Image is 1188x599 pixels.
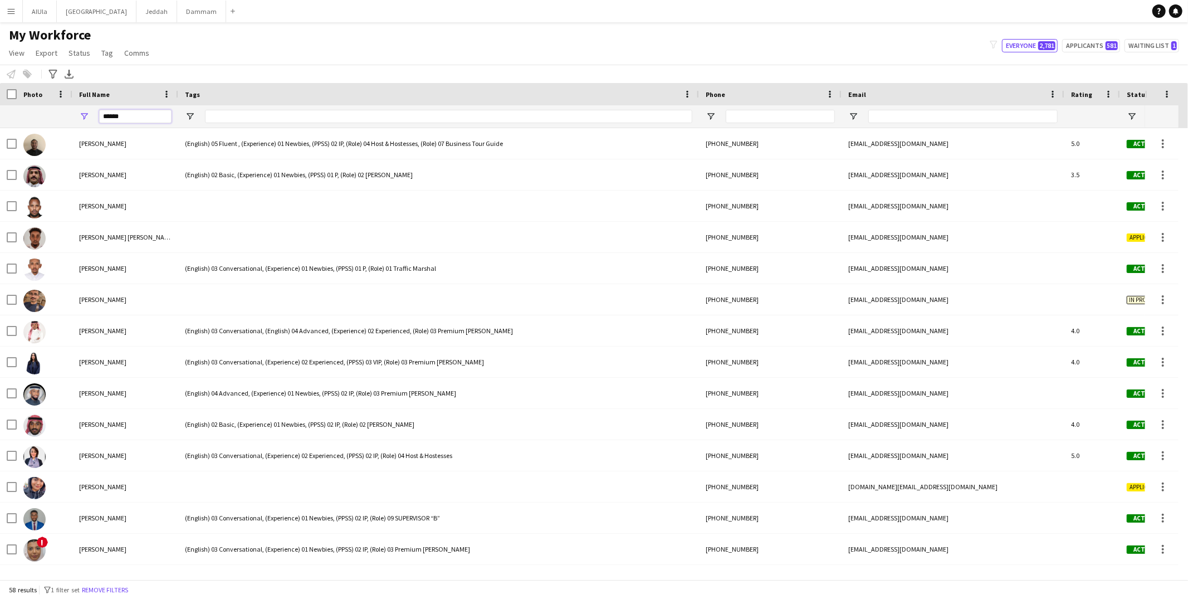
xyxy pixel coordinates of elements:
span: Phone [706,90,725,99]
a: Status [64,46,95,60]
div: [PHONE_NUMBER] [699,284,842,315]
span: [PERSON_NAME] [PERSON_NAME] [79,233,175,241]
img: Ahmed Nuru [23,259,46,281]
img: Ahmed Alsaleh [23,165,46,187]
div: [PHONE_NUMBER] [699,378,842,408]
button: Open Filter Menu [706,111,716,121]
img: Hani Ahmed [23,508,46,530]
img: Hajar Ahmed [23,477,46,499]
button: Open Filter Menu [1127,111,1137,121]
span: [PERSON_NAME] [79,545,126,553]
span: [PERSON_NAME] [79,327,126,335]
span: [PERSON_NAME] [79,514,126,522]
button: Remove filters [80,584,130,596]
div: [EMAIL_ADDRESS][DOMAIN_NAME] [842,284,1064,315]
span: Active [1127,421,1161,429]
div: [EMAIL_ADDRESS][DOMAIN_NAME] [842,565,1064,596]
span: Active [1127,546,1161,554]
button: [GEOGRAPHIC_DATA] [57,1,136,22]
div: [EMAIL_ADDRESS][DOMAIN_NAME] [842,128,1064,159]
span: Active [1127,389,1161,398]
div: [PHONE_NUMBER] [699,253,842,284]
div: [PHONE_NUMBER] [699,315,842,346]
input: Phone Filter Input [726,110,835,123]
img: Ayoub Ahmed [23,383,46,406]
span: [PERSON_NAME] [79,264,126,272]
div: [EMAIL_ADDRESS][DOMAIN_NAME] [842,315,1064,346]
button: Jeddah [136,1,177,22]
div: [EMAIL_ADDRESS][DOMAIN_NAME] [842,191,1064,221]
span: Active [1127,171,1161,179]
span: [PERSON_NAME] [79,295,126,304]
span: [PERSON_NAME] [79,202,126,210]
img: AHMED SHAYNAN [23,321,46,343]
span: Active [1127,514,1161,523]
div: [PHONE_NUMBER] [699,471,842,502]
a: Export [31,46,62,60]
div: (English) 03 Conversational, (Experience) 01 Newbies, (PPSS) 02 IP, (Role) 09 SUPERVISOR “B” [178,503,699,533]
div: (English) 03 Conversational, (Experience) 02 Experienced, (PPSS) 03 VIP, (Role) 03 Premium [PERSO... [178,347,699,377]
img: Hajar Ahmed [23,446,46,468]
div: (English) 03 Conversational, (Experience) 01 Newbies, (PPSS) 01 P, (Role) 01 Traffic Marshal [178,253,699,284]
input: Tags Filter Input [205,110,692,123]
span: [PERSON_NAME] [79,358,126,366]
div: (English) 03 Conversational, (Experience) 02 Experienced, (PPSS) 02 IP, (Role) 04 Host & Hostesses [178,440,699,471]
span: Rating [1071,90,1092,99]
div: [EMAIL_ADDRESS][DOMAIN_NAME] [842,159,1064,190]
div: [PHONE_NUMBER] [699,128,842,159]
div: 4.0 [1064,315,1120,346]
span: [PERSON_NAME] [79,389,126,397]
span: Applicant [1127,483,1161,491]
img: Ahmed Saud [23,290,46,312]
span: Tags [185,90,200,99]
div: [PHONE_NUMBER] [699,347,842,377]
div: 3.5 [1064,159,1120,190]
input: Email Filter Input [868,110,1058,123]
div: [EMAIL_ADDRESS][DOMAIN_NAME] [842,503,1064,533]
span: Email [848,90,866,99]
img: Ahmed Kamal [23,196,46,218]
button: Applicants581 [1062,39,1120,52]
span: Full Name [79,90,110,99]
input: Full Name Filter Input [99,110,172,123]
span: 1 filter set [51,586,80,594]
span: In progress [1127,296,1167,304]
span: Status [69,48,90,58]
div: [EMAIL_ADDRESS][DOMAIN_NAME] [842,222,1064,252]
div: (English) 04 Advanced, (Experience) 01 Newbies, (PPSS) 02 IP, (Role) 03 Premium [PERSON_NAME] [178,378,699,408]
span: View [9,48,25,58]
span: ! [37,537,48,548]
div: [EMAIL_ADDRESS][DOMAIN_NAME] [842,409,1064,440]
span: My Workforce [9,27,91,43]
span: [PERSON_NAME] [79,451,126,460]
button: Open Filter Menu [185,111,195,121]
span: Export [36,48,57,58]
div: [EMAIL_ADDRESS][DOMAIN_NAME] [842,440,1064,471]
span: [PERSON_NAME] [79,171,126,179]
button: Waiting list1 [1125,39,1179,52]
span: 581 [1106,41,1118,50]
button: Open Filter Menu [79,111,89,121]
button: Open Filter Menu [848,111,858,121]
div: 5.0 [1064,440,1120,471]
span: Active [1127,327,1161,335]
app-action-btn: Advanced filters [46,67,60,81]
span: Status [1127,90,1148,99]
div: (English) 05 Fluent , (Experience) 01 Newbies, (PPSS) 02 IP, (Role) 04 Host & Hostesses, (Role) 0... [178,128,699,159]
div: (English) 03 Conversational, (English) 04 Advanced, (Experience) 02 Experienced, (Role) 03 Premiu... [178,315,699,346]
img: Eissa Ahmed [23,415,46,437]
div: [EMAIL_ADDRESS][DOMAIN_NAME] [842,534,1064,564]
span: Active [1127,202,1161,211]
button: AlUla [23,1,57,22]
button: Everyone2,781 [1002,39,1058,52]
button: Dammam [177,1,226,22]
a: View [4,46,29,60]
div: (English) 02 Basic, (Experience) 01 Newbies, (PPSS) 01 P, (Role) 02 [PERSON_NAME] [178,159,699,190]
img: Razan Ahmed [23,539,46,562]
div: [PHONE_NUMBER] [699,440,842,471]
img: Abdullah Ahmed [23,134,46,156]
span: Active [1127,140,1161,148]
div: [PHONE_NUMBER] [699,565,842,596]
div: 4.0 [1064,347,1120,377]
img: Alya Binahmed [23,352,46,374]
